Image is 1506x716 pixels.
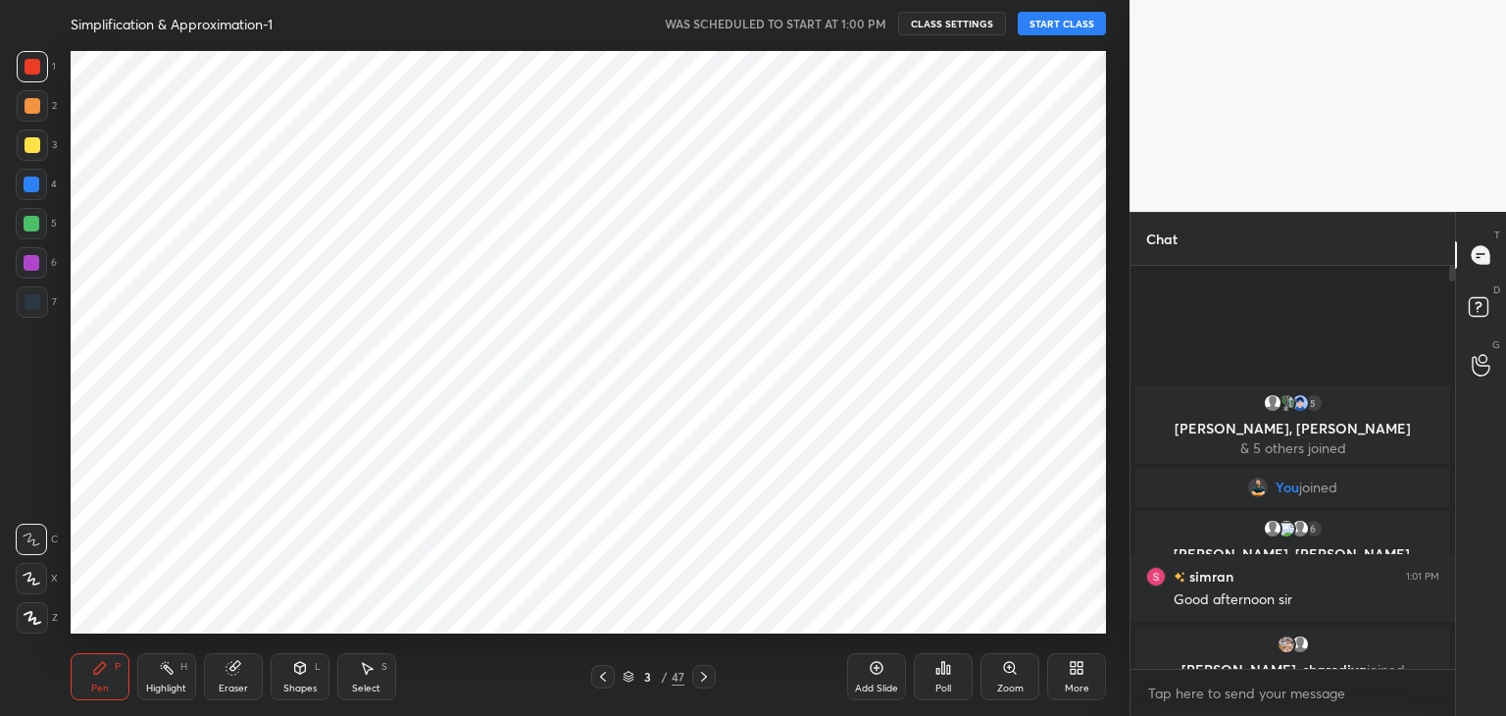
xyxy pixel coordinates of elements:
h6: simran [1185,566,1233,587]
div: Z [17,602,58,634]
img: 97272238_3B0BF271-1261-4F2E-8F7D-4E107C0EFBF8.png [1290,393,1310,413]
img: 287c461f0421464c9784735b640db2e6.jpg [1277,635,1296,654]
div: X [16,563,58,594]
div: Pen [91,684,109,693]
div: C [16,524,58,555]
p: [PERSON_NAME], [PERSON_NAME] [1147,421,1438,436]
div: 3 [638,671,658,683]
div: S [381,662,387,672]
h4: Simplification & Approximation-1 [71,15,273,33]
button: CLASS SETTINGS [898,12,1006,35]
div: Select [352,684,380,693]
div: / [662,671,668,683]
img: 3 [1277,393,1296,413]
div: Shapes [283,684,317,693]
div: More [1065,684,1089,693]
div: Add Slide [855,684,898,693]
div: 1 [17,51,56,82]
span: joined [1299,480,1337,495]
h5: WAS SCHEDULED TO START AT 1:00 PM [665,15,886,32]
div: Zoom [997,684,1024,693]
button: START CLASS [1018,12,1106,35]
p: T [1494,228,1500,242]
div: 5 [1304,393,1324,413]
div: P [115,662,121,672]
div: Poll [935,684,951,693]
div: 2 [17,90,57,122]
img: default.png [1263,519,1282,538]
div: 47 [672,668,684,686]
div: grid [1130,382,1455,670]
p: [PERSON_NAME], sharodiya [1147,662,1438,678]
div: L [315,662,321,672]
p: G [1492,337,1500,352]
div: H [180,662,187,672]
div: 4 [16,169,57,200]
div: 6 [1304,519,1324,538]
span: You [1276,480,1299,495]
div: Eraser [219,684,248,693]
div: 6 [16,247,57,279]
p: D [1493,282,1500,297]
img: d84243986e354267bcc07dcb7018cb26.file [1248,478,1268,497]
p: & 5 others joined [1147,440,1438,456]
div: Good afternoon sir [1174,590,1439,610]
img: no-rating-badge.077c3623.svg [1174,572,1185,583]
div: 5 [16,208,57,239]
p: Chat [1130,213,1193,265]
span: joined [1367,660,1405,679]
p: [PERSON_NAME], [PERSON_NAME], [PERSON_NAME] [1147,546,1438,578]
img: default.png [1263,393,1282,413]
div: 7 [17,286,57,318]
div: 3 [17,129,57,161]
div: Highlight [146,684,186,693]
div: 1:01 PM [1406,571,1439,583]
img: default.png [1290,635,1310,654]
img: 3 [1277,519,1296,538]
img: 3 [1146,567,1166,587]
img: default.png [1290,519,1310,538]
